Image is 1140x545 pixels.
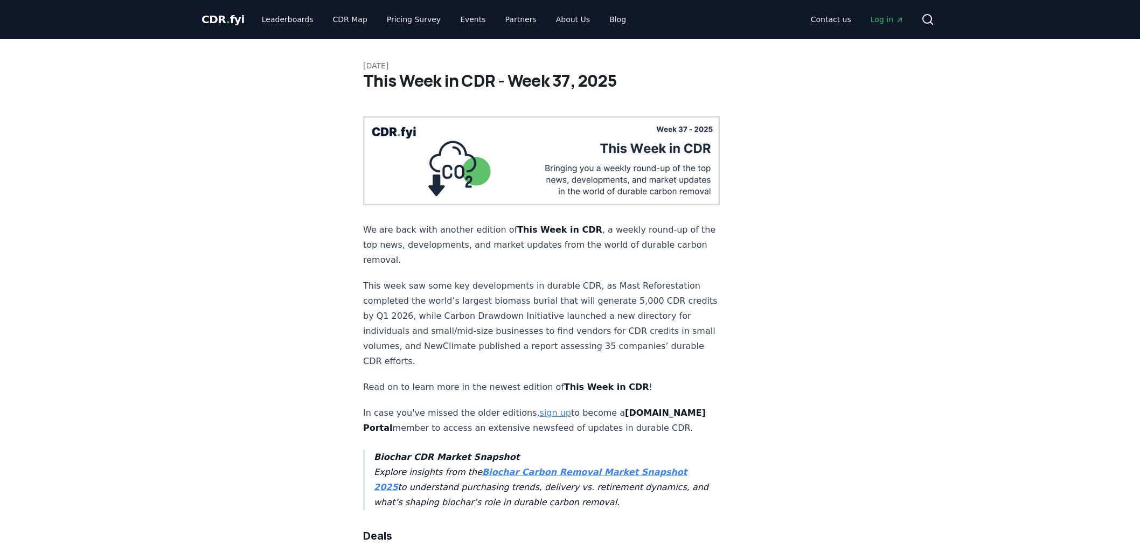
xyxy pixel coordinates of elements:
[802,10,913,29] nav: Main
[564,382,649,392] strong: This Week in CDR
[324,10,376,29] a: CDR Map
[363,529,392,542] strong: Deals
[540,408,571,418] a: sign up
[363,71,777,90] h1: This Week in CDR - Week 37, 2025
[363,380,720,395] p: Read on to learn more in the newest edition of !
[601,10,635,29] a: Blog
[253,10,635,29] nav: Main
[201,13,245,26] span: CDR fyi
[374,467,687,492] a: Biochar Carbon Removal Market Snapshot 2025
[201,12,245,27] a: CDR.fyi
[363,60,777,71] p: [DATE]
[517,225,602,235] strong: This Week in CDR
[802,10,860,29] a: Contact us
[374,452,708,507] em: Explore insights from the to understand purchasing trends, delivery vs. retirement dynamics, and ...
[363,116,720,205] img: blog post image
[378,10,449,29] a: Pricing Survey
[374,452,519,462] strong: Biochar CDR Market Snapshot
[363,278,720,369] p: This week saw some key developments in durable CDR, as Mast Reforestation completed the world’s l...
[871,14,904,25] span: Log in
[363,406,720,436] p: In case you've missed the older editions, to become a member to access an extensive newsfeed of u...
[226,13,230,26] span: .
[547,10,599,29] a: About Us
[451,10,494,29] a: Events
[862,10,913,29] a: Log in
[363,222,720,268] p: We are back with another edition of , a weekly round-up of the top news, developments, and market...
[497,10,545,29] a: Partners
[253,10,322,29] a: Leaderboards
